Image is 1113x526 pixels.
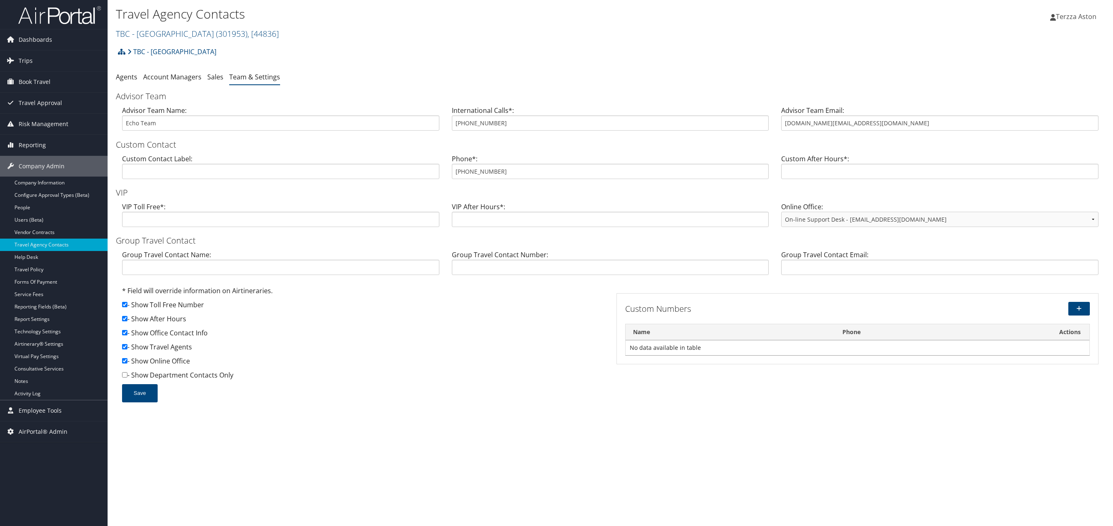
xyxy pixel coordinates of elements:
[775,250,1105,282] div: Group Travel Contact Email:
[116,235,1105,246] h3: Group Travel Contact
[122,370,604,384] div: - Show Department Contacts Only
[122,314,604,328] div: - Show After Hours
[143,72,201,81] a: Account Managers
[1056,12,1096,21] span: Terzza Aston
[127,43,216,60] a: TBC - [GEOGRAPHIC_DATA]
[116,105,446,137] div: Advisor Team Name:
[19,50,33,71] span: Trips
[116,5,775,23] h1: Travel Agency Contacts
[116,91,1105,102] h3: Advisor Team
[19,29,52,50] span: Dashboards
[775,105,1105,137] div: Advisor Team Email:
[19,93,62,113] span: Travel Approval
[247,28,279,39] span: , [ 44836 ]
[122,300,604,314] div: - Show Toll Free Number
[19,135,46,155] span: Reporting
[1051,324,1089,340] th: Actions: activate to sort column ascending
[122,286,604,300] div: * Field will override information on Airtineraries.
[116,202,446,234] div: VIP Toll Free*:
[122,328,604,342] div: - Show Office Contact Info
[446,202,775,234] div: VIP After Hours*:
[216,28,247,39] span: ( 301953 )
[19,421,67,442] span: AirPortal® Admin
[626,340,1089,355] td: No data available in table
[446,105,775,137] div: International Calls*:
[116,250,446,282] div: Group Travel Contact Name:
[116,187,1105,198] h3: VIP
[446,250,775,282] div: Group Travel Contact Number:
[835,324,1051,340] th: Phone: activate to sort column ascending
[122,384,158,402] button: Save
[207,72,223,81] a: Sales
[775,202,1105,234] div: Online Office:
[626,324,835,340] th: Name: activate to sort column descending
[122,356,604,370] div: - Show Online Office
[116,72,137,81] a: Agents
[229,72,280,81] a: Team & Settings
[19,72,50,92] span: Book Travel
[116,154,446,186] div: Custom Contact Label:
[18,5,101,25] img: airportal-logo.png
[19,400,62,421] span: Employee Tools
[19,114,68,134] span: Risk Management
[446,154,775,186] div: Phone*:
[122,342,604,356] div: - Show Travel Agents
[1050,4,1105,29] a: Terzza Aston
[116,139,1105,151] h3: Custom Contact
[625,303,933,315] h3: Custom Numbers
[116,28,279,39] a: TBC - [GEOGRAPHIC_DATA]
[19,156,65,177] span: Company Admin
[775,154,1105,186] div: Custom After Hours*:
